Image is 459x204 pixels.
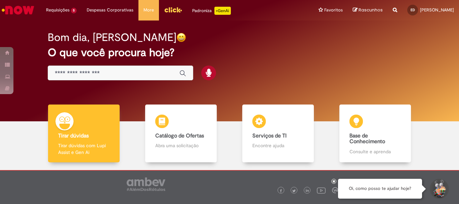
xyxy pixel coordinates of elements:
span: Favoritos [324,7,343,13]
p: Tirar dúvidas com Lupi Assist e Gen Ai [58,142,109,156]
b: Serviços de TI [252,132,287,139]
img: logo_footer_workplace.png [332,187,338,193]
span: ED [411,8,415,12]
p: +GenAi [214,7,231,15]
a: Catálogo de Ofertas Abra uma solicitação [132,105,229,163]
b: Tirar dúvidas [58,132,89,139]
span: Rascunhos [359,7,383,13]
h2: O que você procura hoje? [48,47,411,58]
p: Consulte e aprenda [349,148,401,155]
span: Requisições [46,7,70,13]
b: Catálogo de Ofertas [155,132,204,139]
span: More [143,7,154,13]
span: Despesas Corporativas [87,7,133,13]
img: happy-face.png [176,33,186,42]
b: Base de Conhecimento [349,132,385,145]
img: logo_footer_ambev_rotulo_gray.png [127,177,165,191]
img: logo_footer_linkedin.png [306,189,309,193]
img: click_logo_yellow_360x200.png [164,5,182,15]
a: Serviços de TI Encontre ajuda [229,105,327,163]
p: Abra uma solicitação [155,142,206,149]
span: [PERSON_NAME] [420,7,454,13]
img: logo_footer_twitter.png [292,189,296,193]
button: Iniciar Conversa de Suporte [429,179,449,199]
a: Tirar dúvidas Tirar dúvidas com Lupi Assist e Gen Ai [35,105,132,163]
h2: Bom dia, [PERSON_NAME] [48,32,176,43]
a: Rascunhos [353,7,383,13]
p: Encontre ajuda [252,142,303,149]
img: logo_footer_facebook.png [279,189,283,193]
img: logo_footer_youtube.png [317,186,326,195]
div: Padroniza [192,7,231,15]
img: ServiceNow [1,3,35,17]
div: Oi, como posso te ajudar hoje? [338,179,422,199]
a: Base de Conhecimento Consulte e aprenda [327,105,424,163]
span: 5 [71,8,77,13]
